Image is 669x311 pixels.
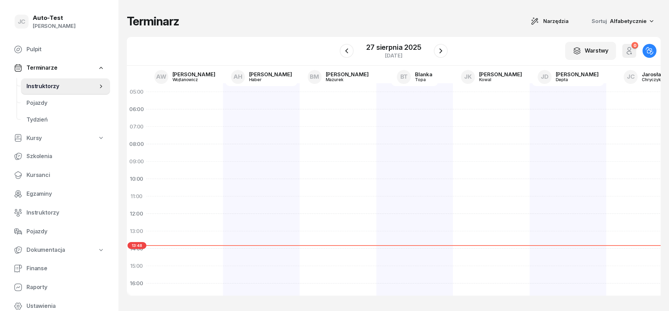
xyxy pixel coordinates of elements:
div: 27 sierpnia 2025 [366,44,421,51]
span: AW [156,74,167,80]
div: 0 [631,42,638,49]
span: Tydzień [26,115,105,124]
div: Depta [556,77,589,82]
span: JK [464,74,472,80]
span: JC [18,19,26,25]
div: Kowal [479,77,513,82]
span: Szkolenia [26,152,105,161]
div: [PERSON_NAME] [479,72,522,77]
div: 11:00 [127,188,146,205]
a: Raporty [8,279,110,296]
a: Tydzień [21,111,110,128]
span: JD [541,74,548,80]
div: [PERSON_NAME] [33,22,76,31]
div: [PERSON_NAME] [249,72,292,77]
span: Sortuj [592,17,608,26]
a: Kursanci [8,167,110,184]
span: Instruktorzy [26,82,98,91]
a: Finanse [8,260,110,277]
span: Terminarze [26,63,57,72]
div: [PERSON_NAME] [172,72,215,77]
div: Chryczyk [642,77,666,82]
button: Sortuj Alfabetycznie [583,14,661,29]
div: 13:00 [127,223,146,240]
span: Ustawienia [26,302,105,311]
span: Finanse [26,264,105,273]
button: Narzędzia [524,14,575,28]
div: Haber [249,77,283,82]
button: 0 [622,44,636,58]
span: Alfabetycznie [610,18,647,24]
a: Dokumentacja [8,242,110,258]
div: 14:00 [127,240,146,257]
div: Wojtanowicz [172,77,206,82]
a: JD[PERSON_NAME]Depta [532,68,604,86]
a: BTBlankaTopa [391,68,438,86]
span: Pojazdy [26,99,105,108]
span: JC [627,74,635,80]
a: JK[PERSON_NAME]Kowal [455,68,528,86]
span: Pulpit [26,45,105,54]
div: 09:00 [127,153,146,170]
span: BM [310,74,319,80]
div: 15:00 [127,257,146,275]
a: AH[PERSON_NAME]Haber [225,68,298,86]
a: BM[PERSON_NAME]Mazurek [302,68,374,86]
div: Warstwy [573,46,608,55]
span: BT [400,74,408,80]
span: Dokumentacja [26,246,65,255]
a: AW[PERSON_NAME]Wojtanowicz [149,68,221,86]
a: Instruktorzy [21,78,110,95]
span: Instruktorzy [26,208,105,217]
div: 06:00 [127,101,146,118]
a: Instruktorzy [8,204,110,221]
span: Raporty [26,283,105,292]
div: 16:00 [127,275,146,292]
button: Warstwy [565,42,616,60]
div: Blanka [415,72,432,77]
div: 10:00 [127,170,146,188]
span: Pojazdy [26,227,105,236]
h1: Terminarz [127,15,179,28]
div: 07:00 [127,118,146,135]
div: 05:00 [127,83,146,101]
span: AH [233,74,243,80]
span: 13:48 [128,242,146,249]
a: Terminarze [8,60,110,76]
a: Egzaminy [8,186,110,202]
span: Kursy [26,134,42,143]
a: Pulpit [8,41,110,58]
a: Kursy [8,130,110,146]
div: 08:00 [127,135,146,153]
a: Szkolenia [8,148,110,165]
span: Kursanci [26,171,105,180]
div: [DATE] [366,53,421,58]
div: Jarosław [642,72,666,77]
div: [PERSON_NAME] [556,72,599,77]
div: Auto-Test [33,15,76,21]
a: Pojazdy [8,223,110,240]
div: Mazurek [326,77,359,82]
div: [PERSON_NAME] [326,72,369,77]
div: 17:00 [127,292,146,310]
div: 12:00 [127,205,146,223]
span: Egzaminy [26,189,105,199]
a: Pojazdy [21,95,110,111]
div: Topa [415,77,432,82]
span: Narzędzia [543,17,569,25]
